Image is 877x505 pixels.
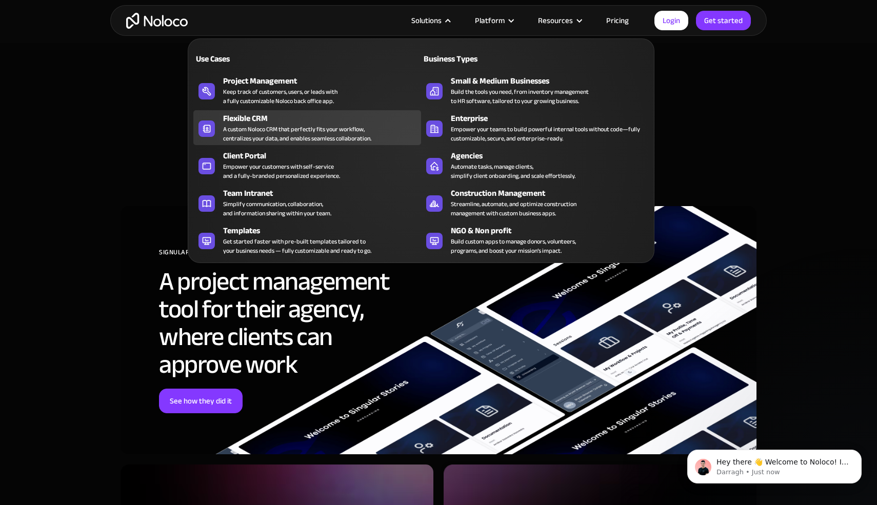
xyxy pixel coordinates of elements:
[223,112,426,125] div: Flexible CRM
[223,87,337,106] div: Keep track of customers, users, or leads with a fully customizable Noloco back office app.
[451,199,576,218] div: Streamline, automate, and optimize construction management with custom business apps.
[121,112,756,168] h2: These customers have transformed their operations with Noloco
[593,14,642,27] a: Pricing
[421,110,649,145] a: EnterpriseEmpower your teams to build powerful internal tools without code—fully customizable, se...
[672,428,877,500] iframe: Intercom notifications message
[159,268,418,378] h2: A project management tool for their agency, where clients can approve work
[223,125,371,143] div: A custom Noloco CRM that perfectly fits your workflow, centralizes your data, and enables seamles...
[193,53,303,65] div: Use Cases
[525,14,593,27] div: Resources
[421,53,531,65] div: Business Types
[193,223,421,257] a: TemplatesGet started faster with pre-built templates tailored toyour business needs — fully custo...
[462,14,525,27] div: Platform
[451,125,644,143] div: Empower your teams to build powerful internal tools without code—fully customizable, secure, and ...
[421,223,649,257] a: NGO & Non profitBuild custom apps to manage donors, volunteers,programs, and boost your mission’s...
[451,225,653,237] div: NGO & Non profit
[451,150,653,162] div: Agencies
[188,24,654,263] nav: Solutions
[159,245,418,268] div: SIGNULAR DESIGN
[451,87,589,106] div: Build the tools you need, from inventory management to HR software, tailored to your growing busi...
[421,185,649,220] a: Construction ManagementStreamline, automate, and optimize constructionmanagement with custom busi...
[223,187,426,199] div: Team Intranet
[538,14,573,27] div: Resources
[193,73,421,108] a: Project ManagementKeep track of customers, users, or leads witha fully customizable Noloco back o...
[421,73,649,108] a: Small & Medium BusinessesBuild the tools you need, from inventory managementto HR software, tailo...
[421,148,649,183] a: AgenciesAutomate tasks, manage clients,simplify client onboarding, and scale effortlessly.
[451,112,653,125] div: Enterprise
[451,75,653,87] div: Small & Medium Businesses
[451,187,653,199] div: Construction Management
[223,237,371,255] div: Get started faster with pre-built templates tailored to your business needs — fully customizable ...
[193,110,421,145] a: Flexible CRMA custom Noloco CRM that perfectly fits your workflow,centralizes your data, and enab...
[193,148,421,183] a: Client PortalEmpower your customers with self-serviceand a fully-branded personalized experience.
[451,162,575,180] div: Automate tasks, manage clients, simplify client onboarding, and scale effortlessly.
[411,14,442,27] div: Solutions
[223,225,426,237] div: Templates
[421,47,649,70] a: Business Types
[159,389,243,413] a: See how they did it
[696,11,751,30] a: Get started
[223,199,331,218] div: Simplify communication, collaboration, and information sharing within your team.
[223,150,426,162] div: Client Portal
[126,13,188,29] a: home
[193,185,421,220] a: Team IntranetSimplify communication, collaboration,and information sharing within your team.
[223,162,340,180] div: Empower your customers with self-service and a fully-branded personalized experience.
[398,14,462,27] div: Solutions
[451,237,576,255] div: Build custom apps to manage donors, volunteers, programs, and boost your mission’s impact.
[475,14,505,27] div: Platform
[223,75,426,87] div: Project Management
[654,11,688,30] a: Login
[193,47,421,70] a: Use Cases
